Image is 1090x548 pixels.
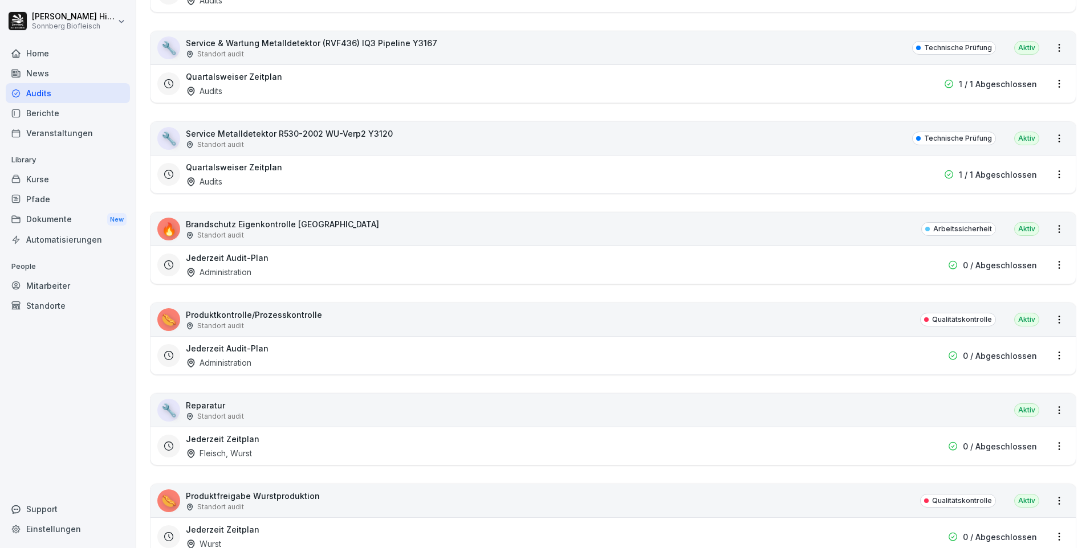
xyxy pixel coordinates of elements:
[197,502,244,512] p: Standort audit
[186,218,379,230] p: Brandschutz Eigenkontrolle [GEOGRAPHIC_DATA]
[157,399,180,422] div: 🔧
[32,22,115,30] p: Sonnberg Biofleisch
[1014,403,1039,417] div: Aktiv
[6,519,130,539] a: Einstellungen
[197,140,244,150] p: Standort audit
[932,314,992,325] p: Qualitätskontrolle
[157,127,180,150] div: 🔧
[963,440,1037,452] p: 0 / Abgeschlossen
[197,230,244,240] p: Standort audit
[186,342,269,354] h3: Jederzeit Audit-Plan
[6,296,130,316] a: Standorte
[157,308,180,331] div: 🌭
[959,169,1037,181] p: 1 / 1 Abgeschlossen
[157,218,180,240] div: 🔥
[6,123,130,143] a: Veranstaltungen
[6,257,130,276] p: People
[157,36,180,59] div: 🔧
[197,321,244,331] p: Standort audit
[186,71,282,83] h3: Quartalsweiser Zeitplan
[186,309,322,321] p: Produktkontrolle/Prozesskontrolle
[6,209,130,230] div: Dokumente
[6,189,130,209] a: Pfade
[6,43,130,63] a: Home
[186,399,244,411] p: Reparatur
[959,78,1037,90] p: 1 / 1 Abgeschlossen
[107,213,127,226] div: New
[1014,41,1039,55] div: Aktiv
[6,63,130,83] a: News
[1014,313,1039,326] div: Aktiv
[924,133,992,144] p: Technische Prüfung
[6,499,130,519] div: Support
[186,252,269,264] h3: Jederzeit Audit-Plan
[6,83,130,103] a: Audits
[963,350,1037,362] p: 0 / Abgeschlossen
[1014,132,1039,145] div: Aktiv
[186,128,393,140] p: Service Metalldetektor R530-2002 WU-Verp2 Y3120
[932,496,992,506] p: Qualitätskontrolle
[186,175,222,187] div: Audits
[924,43,992,53] p: Technische Prüfung
[6,151,130,169] p: Library
[186,490,320,502] p: Produktfreigabe Wurstproduktion
[186,85,222,97] div: Audits
[186,433,259,445] h3: Jederzeit Zeitplan
[6,230,130,250] a: Automatisierungen
[186,37,437,49] p: Service & Wartung Metalldetektor (RVF436) IQ3 Pipeline Y3167
[6,103,130,123] a: Berichte
[6,209,130,230] a: DokumenteNew
[32,12,115,22] p: [PERSON_NAME] Hinterreither
[186,447,252,459] div: Fleisch, Wurst
[6,276,130,296] a: Mitarbeiter
[157,489,180,512] div: 🌭
[1014,494,1039,508] div: Aktiv
[197,49,244,59] p: Standort audit
[933,224,992,234] p: Arbeitssicherheit
[6,169,130,189] a: Kurse
[186,357,251,369] div: Administration
[186,161,282,173] h3: Quartalsweiser Zeitplan
[197,411,244,422] p: Standort audit
[186,266,251,278] div: Administration
[186,524,259,535] h3: Jederzeit Zeitplan
[963,259,1037,271] p: 0 / Abgeschlossen
[1014,222,1039,236] div: Aktiv
[963,531,1037,543] p: 0 / Abgeschlossen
